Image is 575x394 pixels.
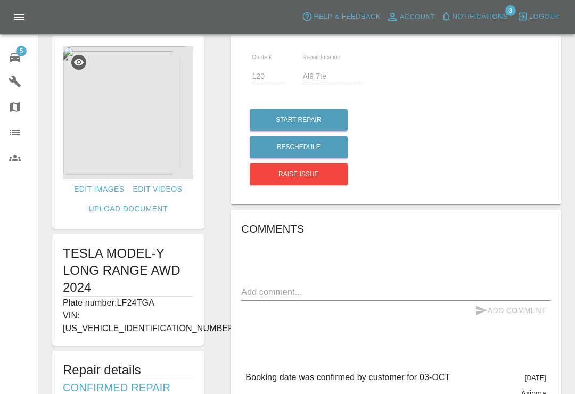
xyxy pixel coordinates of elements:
button: Notifications [438,9,511,25]
span: Account [400,11,436,23]
a: Edit Images [70,179,128,199]
button: Reschedule [250,136,348,158]
button: Raise issue [250,163,348,185]
span: Help & Feedback [314,11,380,23]
button: Help & Feedback [299,9,383,25]
a: Upload Document [84,199,171,219]
span: Repair location [302,54,341,60]
h6: Comments [241,220,551,237]
h1: TESLA MODEL-Y LONG RANGE AWD 2024 [63,245,193,296]
p: VIN: [US_VEHICLE_IDENTIFICATION_NUMBER] [63,309,193,335]
span: 5 [16,46,27,56]
button: Logout [515,9,562,25]
span: Logout [529,11,560,23]
h5: Repair details [63,362,193,379]
p: Plate number: LF24TGA [63,297,193,309]
span: Quote £ [252,54,272,60]
button: Open drawer [6,4,32,30]
p: Booking date was confirmed by customer for 03-OCT [245,371,450,384]
img: fe71ec71-a28b-4792-a275-c06f400d773e [63,46,193,179]
a: Account [383,9,438,26]
a: Edit Videos [128,179,186,199]
span: Notifications [453,11,508,23]
button: Start Repair [250,109,348,131]
span: 3 [505,5,516,16]
span: [DATE] [525,374,546,382]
